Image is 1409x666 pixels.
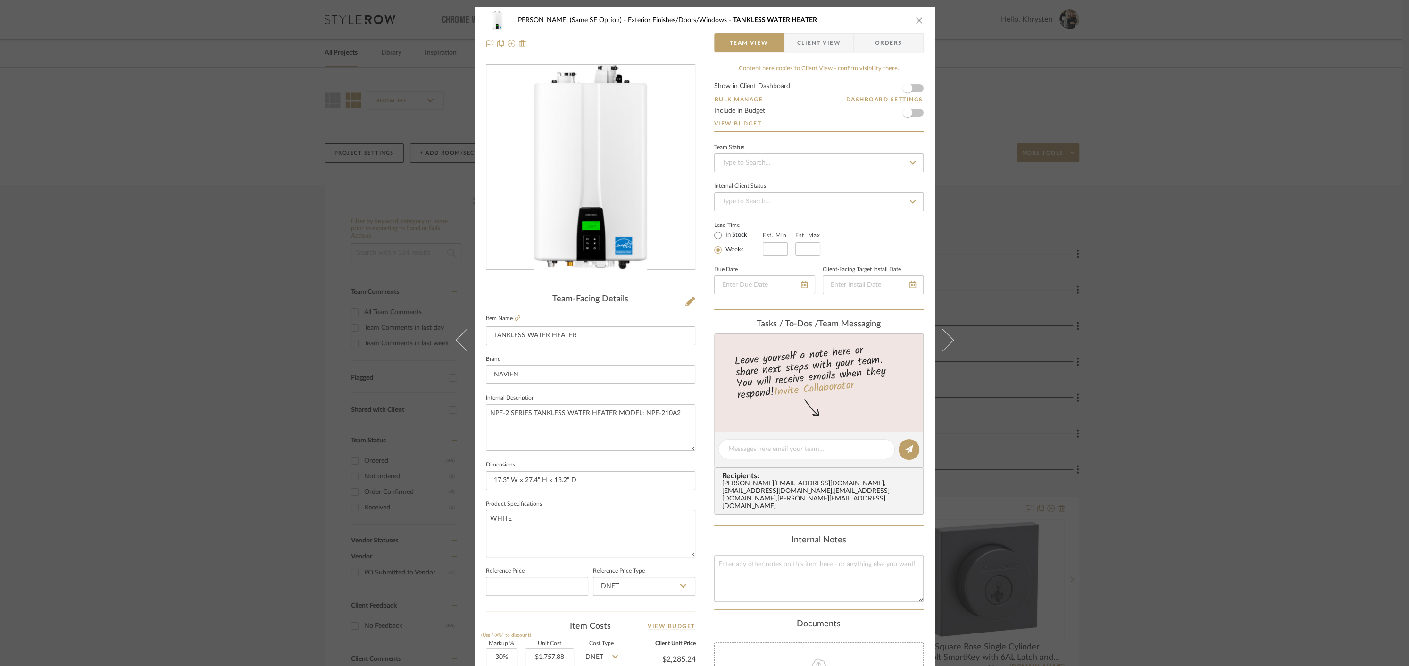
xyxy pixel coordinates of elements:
[714,64,924,74] div: Content here copies to Client View - confirm visibility there.
[724,231,747,240] label: In Stock
[733,17,817,24] span: TANKLESS WATER HEATER
[714,267,738,272] label: Due Date
[714,221,763,229] label: Lead Time
[773,377,854,401] a: Invite Collaborator
[486,315,520,323] label: Item Name
[795,232,820,239] label: Est. Max
[722,472,919,480] span: Recipients:
[714,535,924,546] div: Internal Notes
[713,340,925,403] div: Leave yourself a note here or share next steps with your team. You will receive emails when they ...
[714,120,924,127] a: View Budget
[757,320,818,328] span: Tasks / To-Dos /
[797,33,841,52] span: Client View
[714,153,924,172] input: Type to Search…
[486,471,695,490] input: Enter the dimensions of this item
[915,16,924,25] button: close
[486,621,695,632] div: Item Costs
[486,502,542,507] label: Product Specifications
[486,357,501,362] label: Brand
[714,184,766,189] div: Internal Client Status
[714,275,815,294] input: Enter Due Date
[593,569,645,574] label: Reference Price Type
[628,17,733,24] span: Exterior Finishes/Doors/Windows
[486,326,695,345] input: Enter Item Name
[629,641,696,646] label: Client Unit Price
[865,33,913,52] span: Orders
[714,619,924,630] div: Documents
[714,95,764,104] button: Bulk Manage
[730,33,768,52] span: Team View
[486,641,517,646] label: Markup %
[582,641,622,646] label: Cost Type
[763,232,787,239] label: Est. Min
[519,40,526,47] img: Remove from project
[823,275,924,294] input: Enter Install Date
[486,365,695,384] input: Enter Brand
[486,463,515,467] label: Dimensions
[486,294,695,305] div: Team-Facing Details
[823,267,901,272] label: Client-Facing Target Install Date
[486,11,509,30] img: 837d7470-7da3-485d-a184-6c49ae80a440_48x40.jpg
[714,319,924,330] div: team Messaging
[486,396,535,400] label: Internal Description
[516,17,628,24] span: [PERSON_NAME] (Same SF Option)
[714,192,924,211] input: Type to Search…
[724,246,744,254] label: Weeks
[486,569,525,574] label: Reference Price
[714,145,744,150] div: Team Status
[846,95,924,104] button: Dashboard Settings
[714,229,763,256] mat-radio-group: Select item type
[534,65,647,270] img: 837d7470-7da3-485d-a184-6c49ae80a440_436x436.jpg
[648,621,695,632] a: View Budget
[722,480,919,510] div: [PERSON_NAME][EMAIL_ADDRESS][DOMAIN_NAME] , [EMAIL_ADDRESS][DOMAIN_NAME] , [EMAIL_ADDRESS][DOMAIN...
[525,641,574,646] label: Unit Cost
[486,65,695,270] div: 0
